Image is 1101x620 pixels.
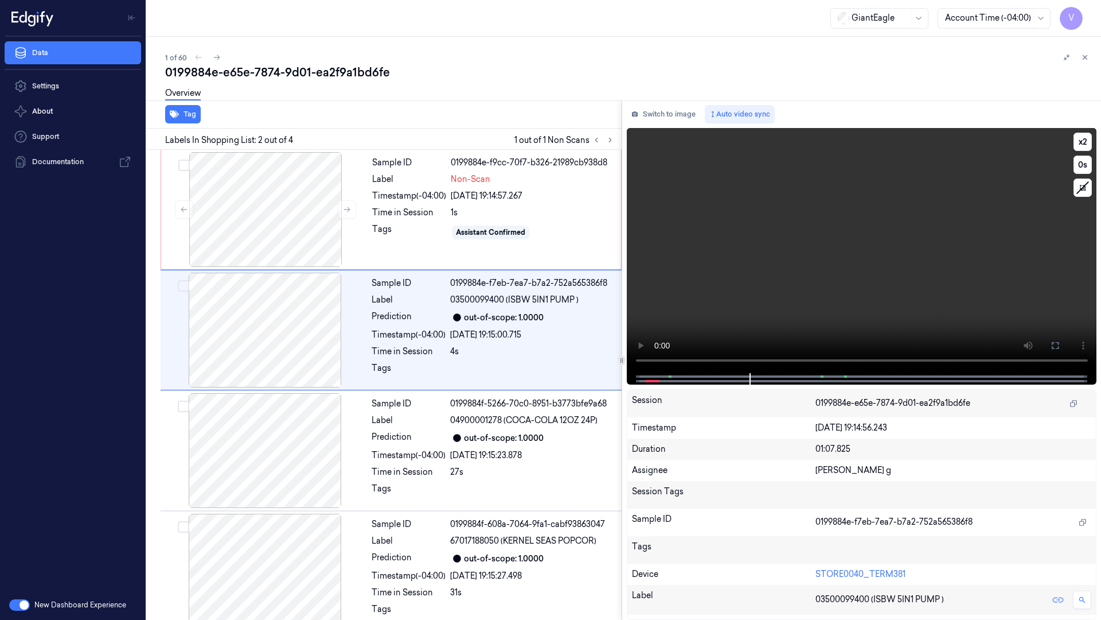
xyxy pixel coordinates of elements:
[123,9,141,27] button: Toggle Navigation
[450,294,579,306] span: 03500099400 (ISBW 5IN1 PUMP )
[372,362,446,381] div: Tags
[372,570,446,582] div: Timestamp (-04:00)
[178,160,190,171] button: Select row
[372,190,446,202] div: Timestamp (-04:00)
[372,157,446,169] div: Sample ID
[815,397,970,409] span: 0199884e-e65e-7874-9d01-ea2f9a1bd6fe
[815,464,1091,476] div: [PERSON_NAME] g
[450,346,615,358] div: 4s
[165,64,1092,80] div: 0199884e-e65e-7874-9d01-ea2f9a1bd6fe
[165,105,201,123] button: Tag
[632,541,816,559] div: Tags
[632,443,816,455] div: Duration
[815,422,1091,434] div: [DATE] 19:14:56.243
[5,150,141,173] a: Documentation
[450,449,615,462] div: [DATE] 19:15:23.878
[178,401,189,412] button: Select row
[464,432,544,444] div: out-of-scope: 1.0000
[5,75,141,98] a: Settings
[450,414,598,427] span: 04900001278 (COCA-COLA 12OZ 24P)
[450,535,596,547] span: 67017188050 (KERNEL SEAS POPCOR)
[372,414,446,427] div: Label
[372,277,446,289] div: Sample ID
[632,590,816,610] div: Label
[451,207,614,219] div: 1s
[372,223,446,242] div: Tags
[705,105,775,123] button: Auto video sync
[450,277,615,289] div: 0199884e-f7eb-7ea7-b7a2-752a565386f8
[451,190,614,202] div: [DATE] 19:14:57.267
[456,227,525,238] div: Assistant Confirmed
[372,207,446,219] div: Time in Session
[815,568,1091,580] div: STORE0040_TERM381
[165,134,293,146] span: Labels In Shopping List: 2 out of 4
[450,329,615,341] div: [DATE] 19:15:00.715
[372,535,446,547] div: Label
[450,398,615,410] div: 0199884f-5266-70c0-8951-b3773bfe9a68
[372,173,446,185] div: Label
[1060,7,1083,30] button: V
[464,553,544,565] div: out-of-scope: 1.0000
[450,587,615,599] div: 31s
[632,568,816,580] div: Device
[178,521,189,533] button: Select row
[372,518,446,530] div: Sample ID
[815,516,973,528] span: 0199884e-f7eb-7ea7-b7a2-752a565386f8
[632,513,816,532] div: Sample ID
[372,483,446,501] div: Tags
[464,312,544,324] div: out-of-scope: 1.0000
[372,398,446,410] div: Sample ID
[372,449,446,462] div: Timestamp (-04:00)
[5,100,141,123] button: About
[450,570,615,582] div: [DATE] 19:15:27.498
[372,431,446,445] div: Prediction
[632,464,816,476] div: Assignee
[372,552,446,565] div: Prediction
[372,346,446,358] div: Time in Session
[514,133,617,147] span: 1 out of 1 Non Scans
[632,394,816,413] div: Session
[815,443,1091,455] div: 01:07.825
[632,422,816,434] div: Timestamp
[451,157,614,169] div: 0199884e-f9cc-70f7-b326-21989cb938d8
[815,594,944,606] span: 03500099400 (ISBW 5IN1 PUMP )
[372,311,446,324] div: Prediction
[632,486,816,504] div: Session Tags
[450,518,615,530] div: 0199884f-608a-7064-9fa1-cabf93863047
[1073,156,1092,174] button: 0s
[372,329,446,341] div: Timestamp (-04:00)
[450,466,615,478] div: 27s
[165,87,201,100] a: Overview
[165,53,187,63] span: 1 of 60
[451,173,490,185] span: Non-Scan
[5,125,141,148] a: Support
[372,466,446,478] div: Time in Session
[372,294,446,306] div: Label
[1073,133,1092,151] button: x2
[627,105,700,123] button: Switch to image
[372,587,446,599] div: Time in Session
[178,280,189,292] button: Select row
[5,41,141,64] a: Data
